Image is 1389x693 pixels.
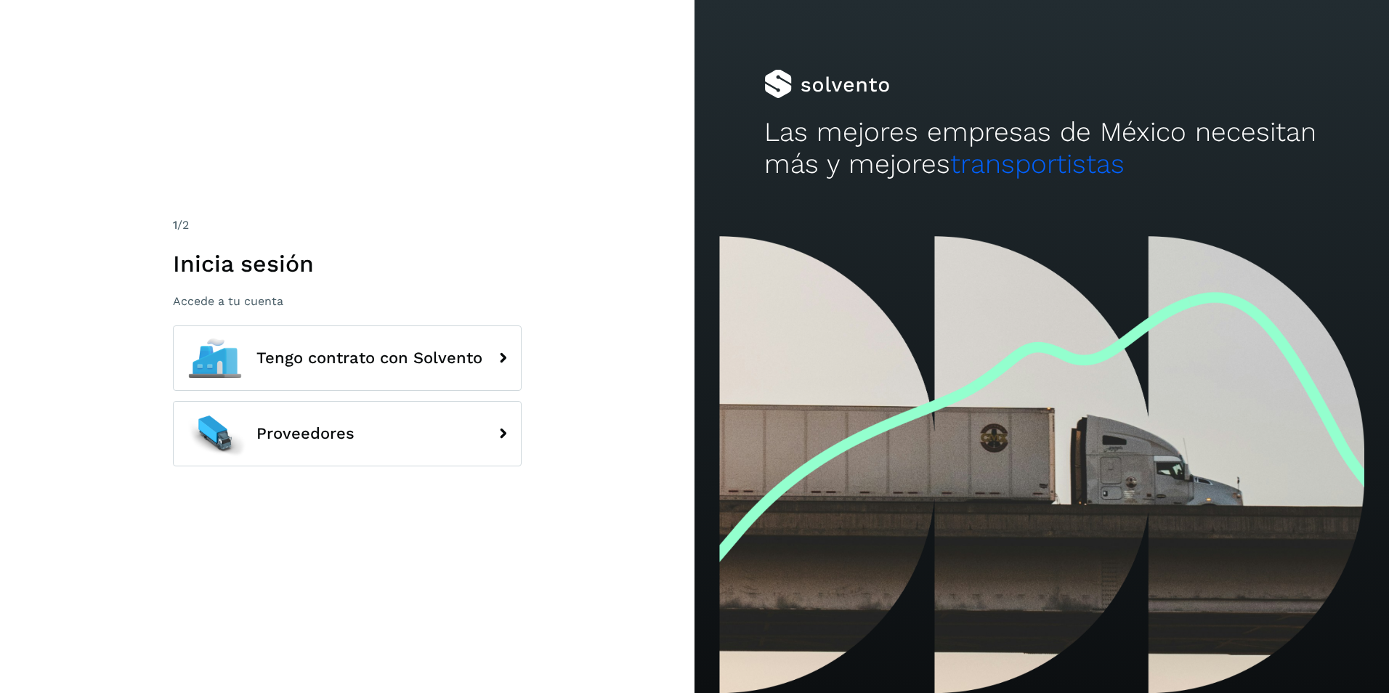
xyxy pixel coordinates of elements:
span: Tengo contrato con Solvento [256,349,482,367]
span: transportistas [950,148,1125,179]
h1: Inicia sesión [173,250,522,277]
span: Proveedores [256,425,355,442]
p: Accede a tu cuenta [173,294,522,308]
div: /2 [173,216,522,234]
span: 1 [173,218,177,232]
button: Proveedores [173,401,522,466]
button: Tengo contrato con Solvento [173,325,522,391]
h2: Las mejores empresas de México necesitan más y mejores [764,116,1320,181]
